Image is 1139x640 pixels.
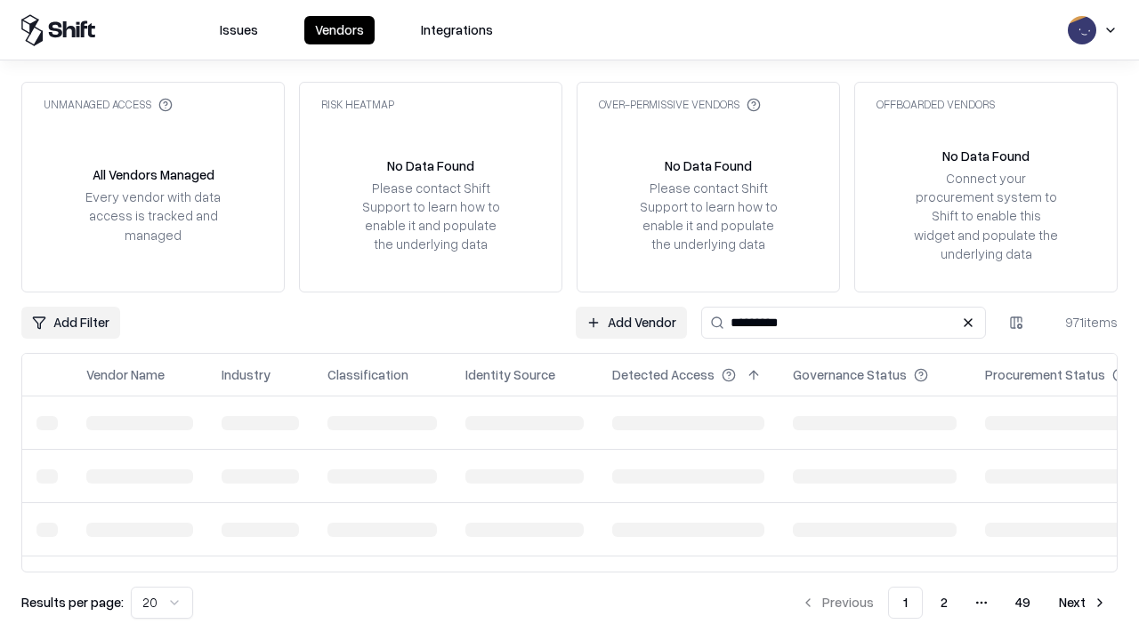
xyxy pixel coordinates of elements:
[576,307,687,339] a: Add Vendor
[876,97,995,112] div: Offboarded Vendors
[912,169,1060,263] div: Connect your procurement system to Shift to enable this widget and populate the underlying data
[985,365,1105,384] div: Procurement Status
[410,16,504,44] button: Integrations
[21,307,120,339] button: Add Filter
[327,365,408,384] div: Classification
[21,593,124,612] p: Results per page:
[599,97,761,112] div: Over-Permissive Vendors
[665,156,752,175] div: No Data Found
[926,587,962,619] button: 2
[793,365,907,384] div: Governance Status
[321,97,394,112] div: Risk Heatmap
[304,16,375,44] button: Vendors
[222,365,271,384] div: Industry
[942,147,1030,165] div: No Data Found
[209,16,269,44] button: Issues
[1048,587,1118,619] button: Next
[612,365,715,384] div: Detected Access
[465,365,555,384] div: Identity Source
[93,165,214,184] div: All Vendors Managed
[387,156,474,175] div: No Data Found
[1046,313,1118,332] div: 971 items
[357,179,505,254] div: Please contact Shift Support to learn how to enable it and populate the underlying data
[1001,587,1045,619] button: 49
[44,97,173,112] div: Unmanaged Access
[888,587,923,619] button: 1
[634,179,782,254] div: Please contact Shift Support to learn how to enable it and populate the underlying data
[86,365,165,384] div: Vendor Name
[790,587,1118,619] nav: pagination
[79,188,227,244] div: Every vendor with data access is tracked and managed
